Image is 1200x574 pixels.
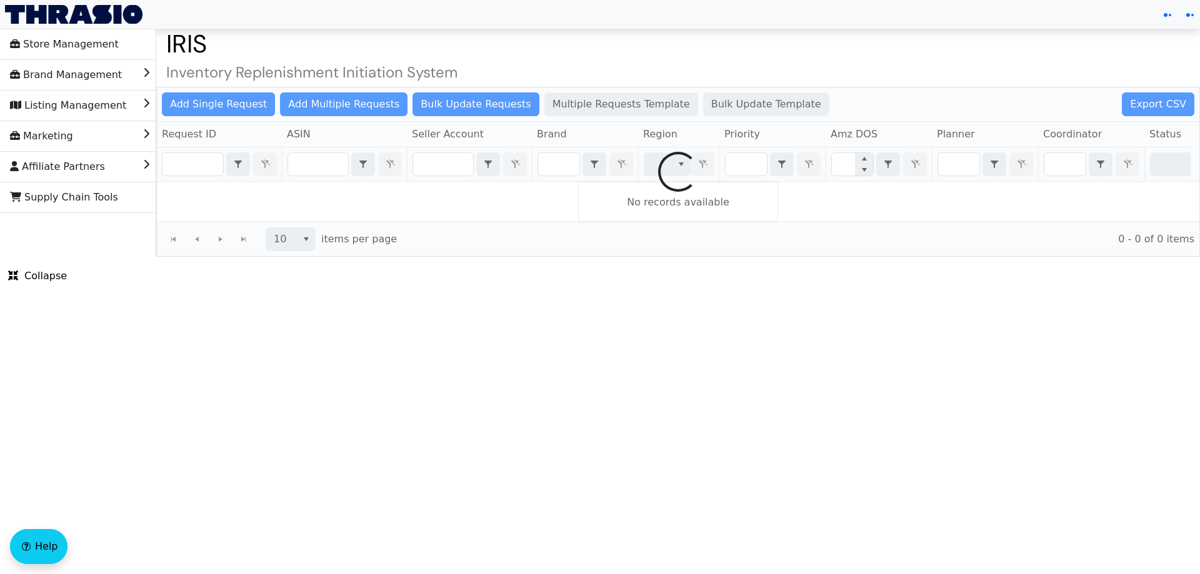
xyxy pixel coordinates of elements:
button: Help floatingactionbutton [10,529,67,564]
span: Affiliate Partners [10,157,105,177]
span: Collapse [8,269,67,284]
span: Marketing [10,126,73,146]
span: Listing Management [10,96,126,116]
span: Brand Management [10,65,122,85]
span: Supply Chain Tools [10,187,118,207]
span: Store Management [10,34,119,54]
span: Help [35,539,57,554]
img: Thrasio Logo [5,5,142,24]
h1: IRIS [156,29,1200,59]
h4: Inventory Replenishment Initiation System [156,64,1200,82]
